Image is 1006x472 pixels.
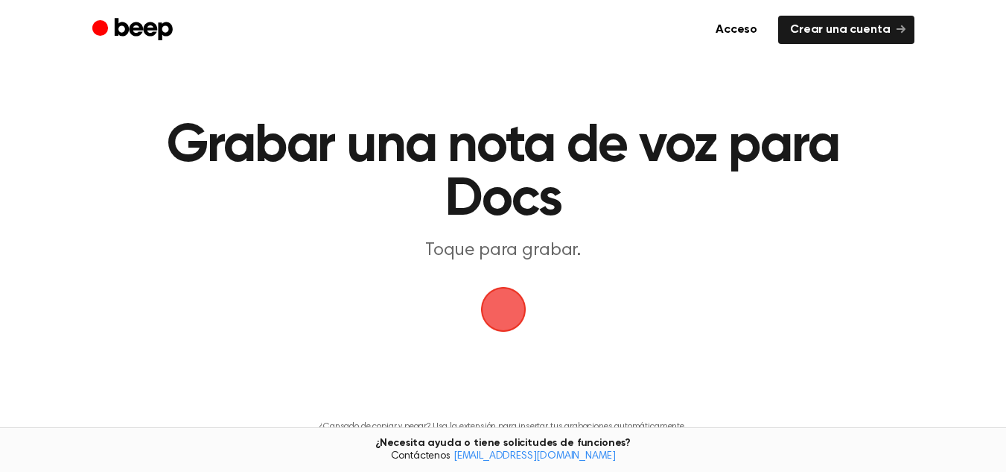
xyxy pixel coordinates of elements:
font: ¿Necesita ayuda o tiene solicitudes de funciones? [375,438,631,448]
font: Contáctenos [391,451,451,462]
a: Crear una cuenta [778,16,914,44]
font: Toque para grabar. [425,242,581,259]
a: [EMAIL_ADDRESS][DOMAIN_NAME] [453,451,616,462]
font: Crear una cuenta [790,24,890,36]
font: Grabar una nota de voz para Docs [167,119,839,227]
font: ¿Cansado de copiar y pegar? Usa la extensión para insertar tus grabaciones automáticamente. [319,422,686,431]
font: Acceso [716,24,757,36]
img: Logotipo de Beep [481,287,526,332]
a: Bip [92,16,176,45]
a: Acceso [704,16,769,44]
